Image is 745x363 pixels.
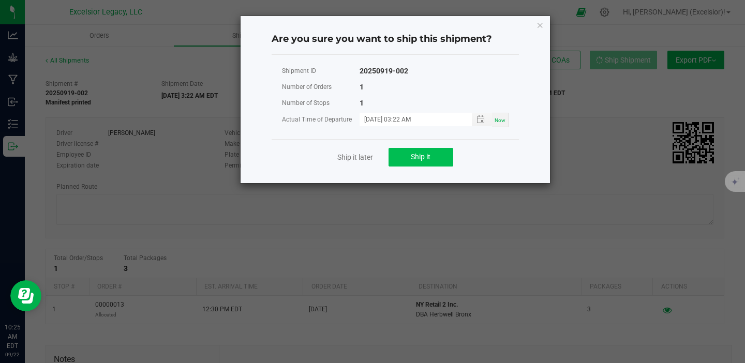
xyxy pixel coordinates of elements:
[537,19,544,31] button: Close
[360,97,364,110] div: 1
[282,97,360,110] div: Number of Stops
[360,81,364,94] div: 1
[282,65,360,78] div: Shipment ID
[360,65,408,78] div: 20250919-002
[282,113,360,126] div: Actual Time of Departure
[10,280,41,311] iframe: Resource center
[337,152,373,162] a: Ship it later
[472,113,492,126] span: Toggle popup
[282,81,360,94] div: Number of Orders
[495,117,505,123] span: Now
[411,153,430,161] span: Ship it
[272,33,519,46] h4: Are you sure you want to ship this shipment?
[389,148,453,167] button: Ship it
[360,113,461,126] input: MM/dd/yyyy HH:MM a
